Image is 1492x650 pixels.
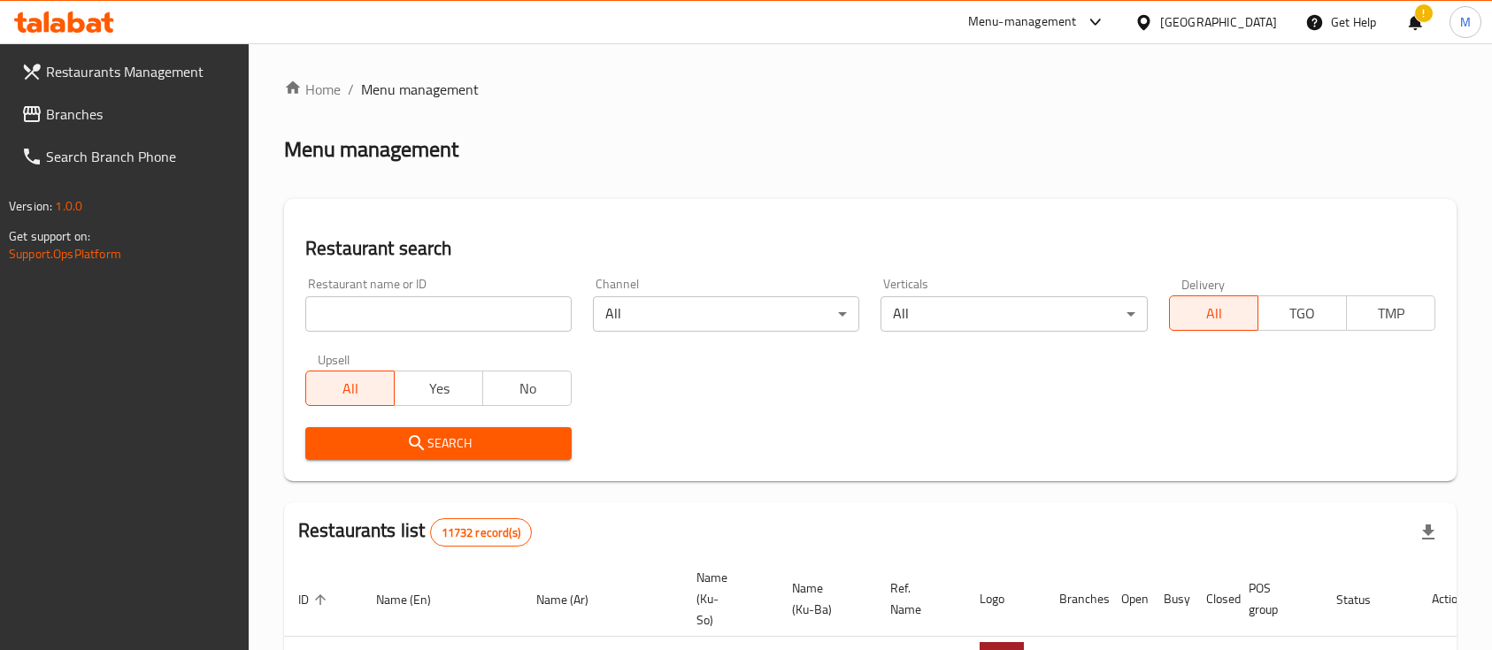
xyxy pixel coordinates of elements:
h2: Restaurants list [298,517,532,547]
span: Get support on: [9,225,90,248]
div: All [593,296,859,332]
span: Yes [402,376,476,401]
th: Busy [1150,562,1192,637]
div: Menu-management [968,11,1077,33]
th: Logo [965,562,1045,637]
span: TMP [1354,301,1428,326]
span: Search Branch Phone [46,146,235,167]
span: Restaurants Management [46,61,235,82]
a: Branches [7,93,250,135]
span: All [313,376,388,401]
span: Status [1336,589,1394,610]
button: All [1169,295,1258,331]
span: Menu management [361,79,479,100]
button: TGO [1257,295,1347,331]
span: Name (Ku-So) [696,567,757,631]
span: 11732 record(s) [431,524,531,541]
span: POS group [1249,577,1301,620]
button: Yes [394,371,483,406]
span: Name (En) [376,589,454,610]
div: Export file [1407,511,1450,554]
div: [GEOGRAPHIC_DATA] [1160,12,1277,32]
span: Version: [9,195,52,218]
button: All [305,371,395,406]
a: Restaurants Management [7,50,250,93]
button: Search [305,427,572,460]
label: Delivery [1181,278,1226,290]
span: M [1460,12,1471,32]
span: Branches [46,103,235,125]
h2: Restaurant search [305,235,1435,262]
span: ID [298,589,332,610]
a: Support.OpsPlatform [9,242,121,265]
span: Name (Ku-Ba) [792,577,855,620]
span: Search [319,432,558,455]
div: Total records count [430,518,532,547]
span: Ref. Name [890,577,944,620]
li: / [348,79,354,100]
a: Search Branch Phone [7,135,250,178]
th: Open [1107,562,1150,637]
a: Home [284,79,341,100]
nav: breadcrumb [284,79,1457,100]
span: All [1177,301,1251,326]
span: 1.0.0 [55,195,82,218]
th: Branches [1045,562,1107,637]
button: TMP [1346,295,1435,331]
th: Action [1418,562,1479,637]
div: All [881,296,1147,332]
th: Closed [1192,562,1234,637]
span: TGO [1265,301,1340,326]
label: Upsell [318,353,350,365]
span: Name (Ar) [536,589,611,610]
button: No [482,371,572,406]
h2: Menu management [284,135,458,164]
input: Search for restaurant name or ID.. [305,296,572,332]
span: No [490,376,565,401]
